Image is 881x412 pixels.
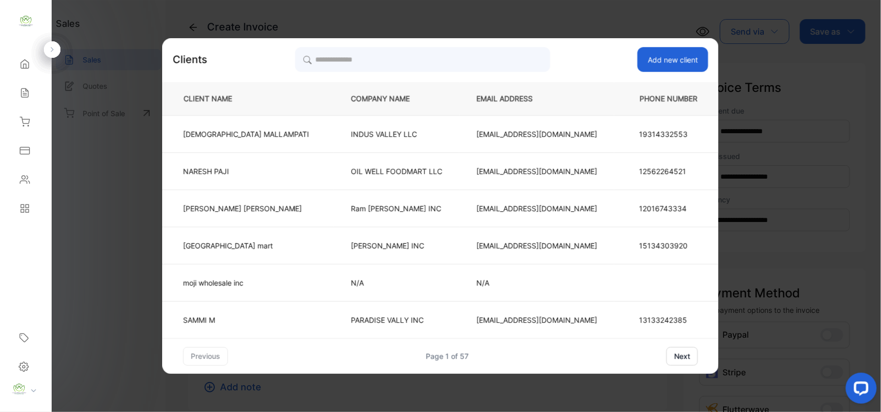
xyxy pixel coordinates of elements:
[639,203,698,214] p: 12016743334
[838,369,881,412] iframe: LiveChat chat widget
[183,277,309,288] p: moji wholesale inc
[183,314,309,325] p: SAMMI M
[477,277,597,288] p: N/A
[639,166,698,177] p: 12562264521
[351,93,443,104] p: COMPANY NAME
[477,203,597,214] p: [EMAIL_ADDRESS][DOMAIN_NAME]
[183,240,309,251] p: [GEOGRAPHIC_DATA] mart
[639,129,698,139] p: 19314332553
[351,203,443,214] p: Ram [PERSON_NAME] INC
[477,314,597,325] p: [EMAIL_ADDRESS][DOMAIN_NAME]
[173,52,208,67] p: Clients
[477,129,597,139] p: [EMAIL_ADDRESS][DOMAIN_NAME]
[183,347,228,366] button: previous
[351,277,443,288] p: N/A
[477,93,597,104] p: EMAIL ADDRESS
[351,314,443,325] p: PARADISE VALLY INC
[477,166,597,177] p: [EMAIL_ADDRESS][DOMAIN_NAME]
[638,47,709,72] button: Add new client
[632,93,702,104] p: PHONE NUMBER
[477,240,597,251] p: [EMAIL_ADDRESS][DOMAIN_NAME]
[11,382,27,397] img: profile
[639,314,698,325] p: 13133242385
[180,93,317,104] p: CLIENT NAME
[639,240,698,251] p: 15134303920
[351,129,443,139] p: INDUS VALLEY LLC
[426,351,469,361] div: Page 1 of 57
[183,166,309,177] p: NARESH PAJI
[667,347,698,366] button: next
[351,240,443,251] p: [PERSON_NAME] INC
[183,129,309,139] p: [DEMOGRAPHIC_DATA] MALLAMPATI
[351,166,443,177] p: OIL WELL FOODMART LLC
[183,203,309,214] p: [PERSON_NAME] [PERSON_NAME]
[18,13,34,29] img: logo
